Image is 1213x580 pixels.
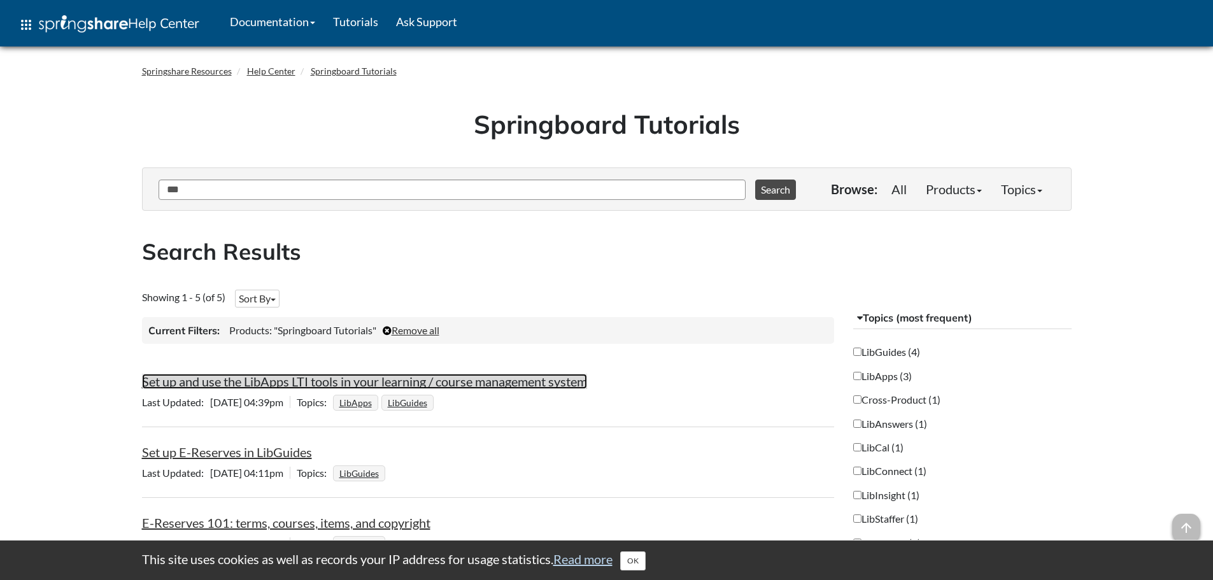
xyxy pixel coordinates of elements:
[853,464,926,478] label: LibConnect (1)
[18,17,34,32] span: apps
[337,464,381,483] a: LibGuides
[142,66,232,76] a: Springshare Resources
[39,15,128,32] img: Springshare
[152,106,1062,142] h1: Springboard Tutorials
[142,236,1072,267] h2: Search Results
[387,6,466,38] a: Ask Support
[247,66,295,76] a: Help Center
[10,6,208,44] a: apps Help Center
[142,396,290,408] span: [DATE] 04:39pm
[297,537,333,549] span: Topics
[142,374,587,389] a: Set up and use the LibApps LTI tools in your learning / course management system
[274,324,376,336] span: "Springboard Tutorials"
[882,176,916,202] a: All
[297,396,333,408] span: Topics
[853,512,918,526] label: LibStaffer (1)
[853,417,927,431] label: LibAnswers (1)
[221,6,324,38] a: Documentation
[853,369,912,383] label: LibApps (3)
[853,393,940,407] label: Cross-Product (1)
[755,180,796,200] button: Search
[383,324,439,336] a: Remove all
[337,535,381,553] a: LibGuides
[853,491,862,499] input: LibInsight (1)
[142,537,290,549] span: [DATE] 04:08pm
[553,551,613,567] a: Read more
[853,395,862,404] input: Cross-Product (1)
[1172,515,1200,530] a: arrow_upward
[853,348,862,356] input: LibGuides (4)
[235,290,280,308] button: Sort By
[853,539,862,547] input: LibWizard (1)
[853,443,862,451] input: LibCal (1)
[324,6,387,38] a: Tutorials
[142,396,210,408] span: Last Updated
[142,291,225,303] span: Showing 1 - 5 (of 5)
[916,176,991,202] a: Products
[128,15,199,31] span: Help Center
[831,180,877,198] p: Browse:
[386,393,429,412] a: LibGuides
[853,467,862,475] input: LibConnect (1)
[148,323,220,337] h3: Current Filters
[853,420,862,428] input: LibAnswers (1)
[229,324,272,336] span: Products:
[1172,514,1200,542] span: arrow_upward
[853,372,862,380] input: LibApps (3)
[853,488,919,502] label: LibInsight (1)
[853,441,904,455] label: LibCal (1)
[333,396,437,408] ul: Topics
[142,444,312,460] a: Set up E-Reserves in LibGuides
[142,537,210,549] span: Last Updated
[853,536,921,550] label: LibWizard (1)
[333,537,388,549] ul: Topics
[129,550,1084,570] div: This site uses cookies as well as records your IP address for usage statistics.
[142,467,210,479] span: Last Updated
[297,467,333,479] span: Topics
[991,176,1052,202] a: Topics
[853,345,920,359] label: LibGuides (4)
[853,514,862,523] input: LibStaffer (1)
[142,515,430,530] a: E-Reserves 101: terms, courses, items, and copyright
[853,307,1072,330] button: Topics (most frequent)
[333,467,388,479] ul: Topics
[620,551,646,570] button: Close
[142,467,290,479] span: [DATE] 04:11pm
[337,393,374,412] a: LibApps
[311,66,397,76] a: Springboard Tutorials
